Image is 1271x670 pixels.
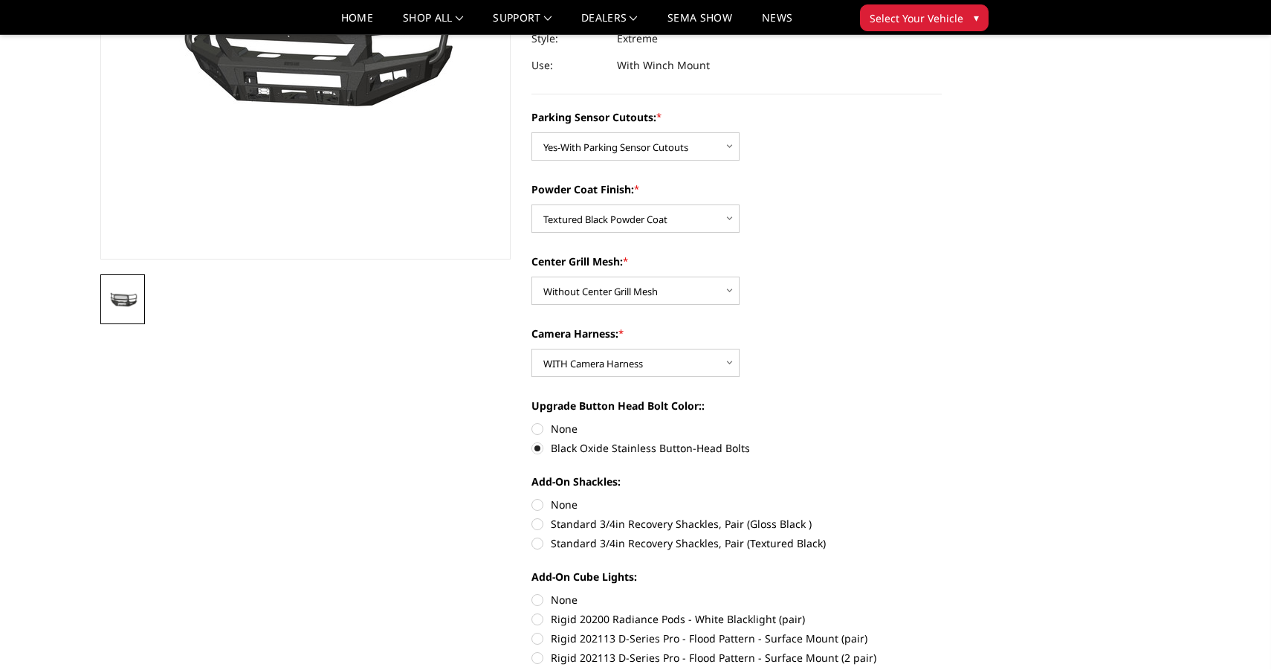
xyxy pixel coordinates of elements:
[531,440,942,456] label: Black Oxide Stainless Button-Head Bolts
[531,25,606,52] dt: Style:
[762,13,792,34] a: News
[860,4,989,31] button: Select Your Vehicle
[531,535,942,551] label: Standard 3/4in Recovery Shackles, Pair (Textured Black)
[617,25,658,52] dd: Extreme
[105,291,140,309] img: 2023-2025 Ford F450-550-A2 Series-Extreme Front Bumper (winch mount)
[341,13,373,34] a: Home
[493,13,552,34] a: Support
[531,650,942,666] label: Rigid 202113 D-Series Pro - Flood Pattern - Surface Mount (2 pair)
[531,421,942,437] label: None
[531,52,606,79] dt: Use:
[531,516,942,532] label: Standard 3/4in Recovery Shackles, Pair (Gloss Black )
[531,631,942,646] label: Rigid 202113 D-Series Pro - Flood Pattern - Surface Mount (pair)
[974,10,979,25] span: ▾
[531,181,942,197] label: Powder Coat Finish:
[531,611,942,627] label: Rigid 20200 Radiance Pods - White Blacklight (pair)
[531,569,942,584] label: Add-On Cube Lights:
[531,497,942,512] label: None
[667,13,732,34] a: SEMA Show
[403,13,463,34] a: shop all
[531,254,942,269] label: Center Grill Mesh:
[870,10,963,26] span: Select Your Vehicle
[531,326,942,341] label: Camera Harness:
[617,52,710,79] dd: With Winch Mount
[531,474,942,489] label: Add-On Shackles:
[531,398,942,413] label: Upgrade Button Head Bolt Color::
[531,109,942,125] label: Parking Sensor Cutouts:
[531,592,942,608] label: None
[581,13,638,34] a: Dealers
